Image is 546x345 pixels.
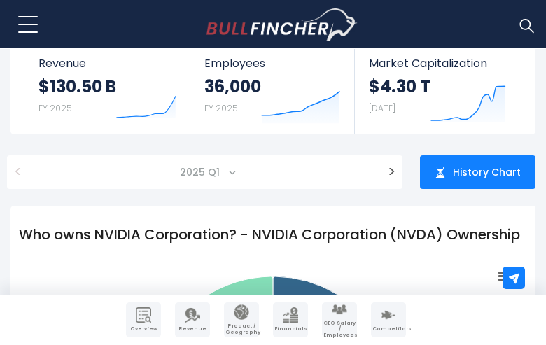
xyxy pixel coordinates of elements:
a: Company Product/Geography [224,302,259,337]
span: Financials [274,326,307,332]
a: Revenue $130.50 B FY 2025 [24,44,190,134]
strong: 36,000 [204,76,261,97]
a: Company Competitors [371,302,406,337]
strong: $130.50 B [38,76,116,97]
a: Company Employees [322,302,357,337]
span: Product / Geography [225,323,258,335]
span: Revenue [176,326,209,332]
span: 2025 Q1 [36,155,374,189]
small: FY 2025 [204,102,238,114]
span: Employees [204,57,341,70]
a: Employees 36,000 FY 2025 [190,44,355,134]
a: Market Capitalization $4.30 T [DATE] [355,44,520,134]
a: Company Overview [126,302,161,337]
span: CEO Salary / Employees [323,321,356,338]
strong: $4.30 T [369,76,430,97]
small: [DATE] [369,102,395,114]
span: 2025 Q1 [174,162,228,182]
span: Revenue [38,57,176,70]
h1: Who owns NVIDIA Corporation? - NVIDIA Corporation (NVDA) Ownership [10,216,535,253]
a: Company Revenue [175,302,210,337]
span: Competitors [372,326,405,332]
img: history chart [435,167,446,178]
a: Company Financials [273,302,308,337]
a: Go to homepage [206,8,357,41]
span: Overview [127,326,160,332]
span: Market Capitalization [369,57,506,70]
small: FY 2025 [38,102,72,114]
button: > [381,155,402,189]
button: < [7,155,29,189]
span: History Chart [453,166,521,178]
img: Bullfincher logo [206,8,358,41]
